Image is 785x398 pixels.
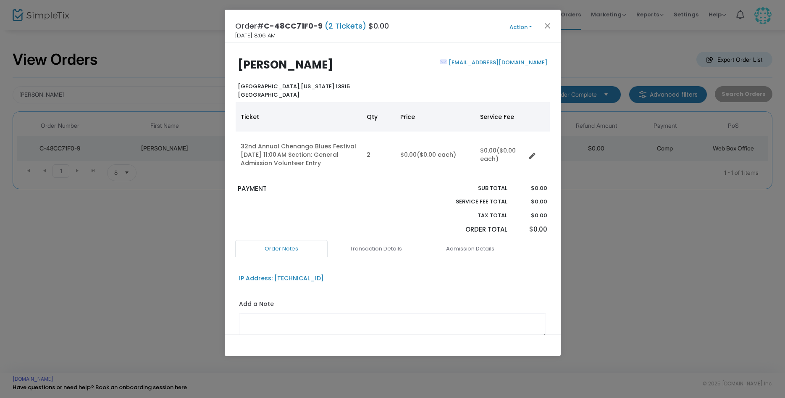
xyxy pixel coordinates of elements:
p: $0.00 [516,198,547,206]
p: PAYMENT [238,184,389,194]
a: Admission Details [424,240,517,258]
button: Close [542,20,553,31]
b: [US_STATE] 13815 [GEOGRAPHIC_DATA] [238,82,350,99]
p: Sub total [436,184,508,192]
b: [PERSON_NAME] [238,57,333,72]
th: Qty [362,102,395,132]
td: $0.00 [475,132,525,178]
a: [EMAIL_ADDRESS][DOMAIN_NAME] [447,58,547,66]
td: 32nd Annual Chenango Blues Festival [DATE] 11:00 AM Section: General Admission Volunteer Entry [236,132,362,178]
th: Ticket [236,102,362,132]
td: $0.00 [395,132,475,178]
span: (2 Tickets) [323,21,368,31]
div: IP Address: [TECHNICAL_ID] [239,274,324,283]
td: 2 [362,132,395,178]
th: Price [395,102,475,132]
p: Order Total [436,225,508,235]
span: ($0.00 each) [417,150,456,159]
h4: Order# $0.00 [235,20,389,32]
span: [DATE] 8:06 AM [235,32,276,40]
p: Tax Total [436,211,508,220]
span: ($0.00 each) [480,146,516,163]
p: $0.00 [516,211,547,220]
p: $0.00 [516,225,547,235]
p: $0.00 [516,184,547,192]
div: Data table [236,102,550,178]
button: Action [496,23,546,32]
a: Order Notes [235,240,328,258]
a: Transaction Details [330,240,422,258]
p: Service Fee Total [436,198,508,206]
label: Add a Note [239,300,274,311]
span: C-48CC71F0-9 [264,21,323,31]
th: Service Fee [475,102,525,132]
span: [GEOGRAPHIC_DATA], [238,82,301,90]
